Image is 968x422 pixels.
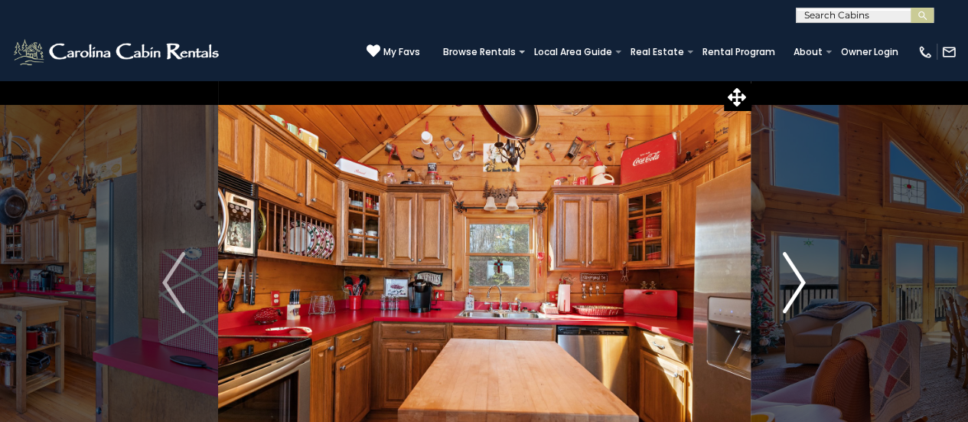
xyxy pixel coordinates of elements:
[367,44,420,60] a: My Favs
[786,41,830,63] a: About
[833,41,906,63] a: Owner Login
[623,41,692,63] a: Real Estate
[11,37,223,67] img: White-1-2.png
[526,41,620,63] a: Local Area Guide
[435,41,523,63] a: Browse Rentals
[162,252,185,313] img: arrow
[695,41,783,63] a: Rental Program
[783,252,806,313] img: arrow
[941,44,957,60] img: mail-regular-white.png
[383,45,420,59] span: My Favs
[917,44,933,60] img: phone-regular-white.png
